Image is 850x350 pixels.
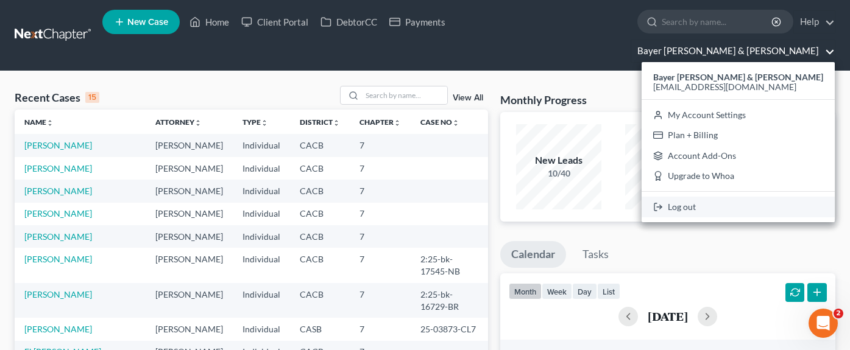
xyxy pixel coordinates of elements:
a: Nameunfold_more [24,117,54,127]
button: month [509,283,542,299]
div: Bayer [PERSON_NAME] & [PERSON_NAME] [642,62,835,222]
i: unfold_more [261,119,268,127]
td: Individual [233,134,290,156]
a: [PERSON_NAME] [24,163,92,173]
a: [PERSON_NAME] [24,231,92,242]
div: New Clients [625,153,710,167]
td: 7 [350,283,411,318]
a: [PERSON_NAME] [24,186,92,196]
td: CASB [290,318,350,340]
td: Individual [233,157,290,180]
input: Search by name... [362,86,447,104]
td: Individual [233,225,290,248]
i: unfold_more [394,119,401,127]
span: New Case [127,18,168,27]
td: 7 [350,248,411,282]
a: [PERSON_NAME] [24,140,92,150]
span: [EMAIL_ADDRESS][DOMAIN_NAME] [653,82,796,92]
iframe: Intercom live chat [809,309,838,338]
a: DebtorCC [314,11,383,33]
td: Individual [233,283,290,318]
td: Individual [233,180,290,202]
td: [PERSON_NAME] [146,134,233,156]
a: Payments [383,11,452,33]
input: Search by name... [662,10,773,33]
a: Chapterunfold_more [359,117,401,127]
td: [PERSON_NAME] [146,180,233,202]
i: unfold_more [452,119,459,127]
td: CACB [290,248,350,282]
td: 7 [350,203,411,225]
td: 2:25-bk-17545-NB [411,248,488,282]
td: 7 [350,318,411,340]
button: day [572,283,597,299]
td: 7 [350,134,411,156]
td: [PERSON_NAME] [146,318,233,340]
td: 7 [350,225,411,248]
a: Case Nounfold_more [420,117,459,127]
i: unfold_more [194,119,202,127]
span: 2 [834,309,843,318]
a: Help [794,11,835,33]
td: [PERSON_NAME] [146,203,233,225]
td: CACB [290,134,350,156]
td: [PERSON_NAME] [146,283,233,318]
div: 10/40 [516,167,601,180]
i: unfold_more [46,119,54,127]
i: unfold_more [333,119,340,127]
td: 7 [350,157,411,180]
td: CACB [290,157,350,180]
a: Plan + Billing [642,125,835,145]
a: Districtunfold_more [300,117,340,127]
a: [PERSON_NAME] [24,289,92,299]
a: View All [453,94,483,102]
div: New Leads [516,153,601,167]
a: Typeunfold_more [243,117,268,127]
td: [PERSON_NAME] [146,225,233,248]
td: 25-03873-CL7 [411,318,488,340]
a: Home [183,11,235,33]
td: [PERSON_NAME] [146,248,233,282]
div: 0/17 [625,167,710,180]
a: Tasks [572,241,620,268]
td: CACB [290,225,350,248]
strong: Bayer [PERSON_NAME] & [PERSON_NAME] [653,72,823,82]
a: Account Add-Ons [642,145,835,166]
a: Client Portal [235,11,314,33]
td: [PERSON_NAME] [146,157,233,180]
td: Individual [233,248,290,282]
button: week [542,283,572,299]
td: CACB [290,283,350,318]
a: My Account Settings [642,105,835,125]
a: Calendar [500,241,566,268]
a: [PERSON_NAME] [24,208,92,219]
h2: [DATE] [648,310,688,323]
td: CACB [290,180,350,202]
a: [PERSON_NAME] [24,324,92,334]
a: Log out [642,197,835,217]
div: Recent Cases [15,90,99,105]
td: CACB [290,203,350,225]
td: Individual [233,203,290,225]
button: list [597,283,620,299]
h3: Monthly Progress [500,93,587,107]
td: 2:25-bk-16729-BR [411,283,488,318]
a: Bayer [PERSON_NAME] & [PERSON_NAME] [631,40,835,62]
td: Individual [233,318,290,340]
div: 15 [85,92,99,103]
a: [PERSON_NAME] [24,254,92,264]
td: 7 [350,180,411,202]
a: Upgrade to Whoa [642,166,835,187]
a: Attorneyunfold_more [155,117,202,127]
